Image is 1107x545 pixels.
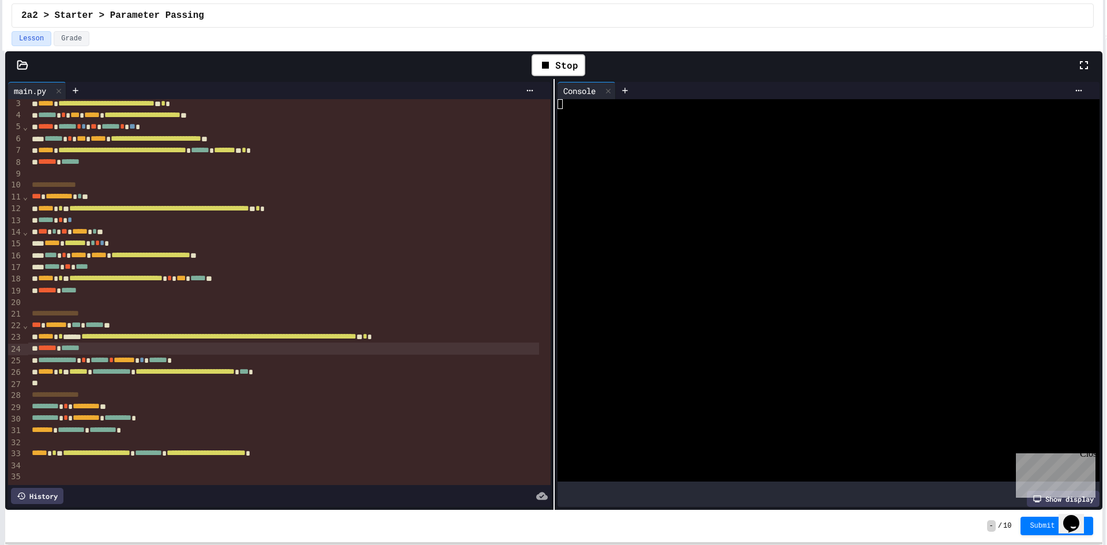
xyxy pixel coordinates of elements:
[8,85,52,97] div: main.py
[8,203,22,215] div: 12
[8,285,22,297] div: 19
[8,437,22,449] div: 32
[987,520,996,532] span: -
[1059,499,1095,533] iframe: chat widget
[558,82,616,99] div: Console
[8,145,22,156] div: 7
[8,332,22,343] div: 23
[22,227,28,236] span: Fold line
[8,448,22,460] div: 33
[8,157,22,168] div: 8
[8,168,22,180] div: 9
[8,402,22,414] div: 29
[8,273,22,285] div: 18
[558,85,601,97] div: Console
[11,488,63,504] div: History
[8,309,22,320] div: 21
[8,262,22,273] div: 17
[8,110,22,121] div: 4
[998,521,1002,531] span: /
[8,215,22,227] div: 13
[1011,449,1095,498] iframe: chat widget
[8,425,22,437] div: 31
[8,320,22,332] div: 22
[1027,491,1100,507] div: Show display
[1021,517,1093,535] button: Submit Answer
[8,344,22,355] div: 24
[8,471,22,483] div: 35
[1030,521,1084,531] span: Submit Answer
[8,414,22,425] div: 30
[8,179,22,191] div: 10
[22,122,28,131] span: Fold line
[8,367,22,378] div: 26
[8,121,22,133] div: 5
[532,54,585,76] div: Stop
[1003,521,1011,531] span: 10
[8,191,22,203] div: 11
[8,250,22,262] div: 16
[8,379,22,390] div: 27
[5,5,80,73] div: Chat with us now!Close
[8,297,22,309] div: 20
[8,390,22,401] div: 28
[8,82,66,99] div: main.py
[21,9,204,22] span: 2a2 > Starter > Parameter Passing
[8,460,22,472] div: 34
[8,133,22,145] div: 6
[8,238,22,250] div: 15
[54,31,89,46] button: Grade
[8,355,22,367] div: 25
[8,227,22,238] div: 14
[12,31,51,46] button: Lesson
[22,192,28,201] span: Fold line
[8,98,22,110] div: 3
[22,321,28,330] span: Fold line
